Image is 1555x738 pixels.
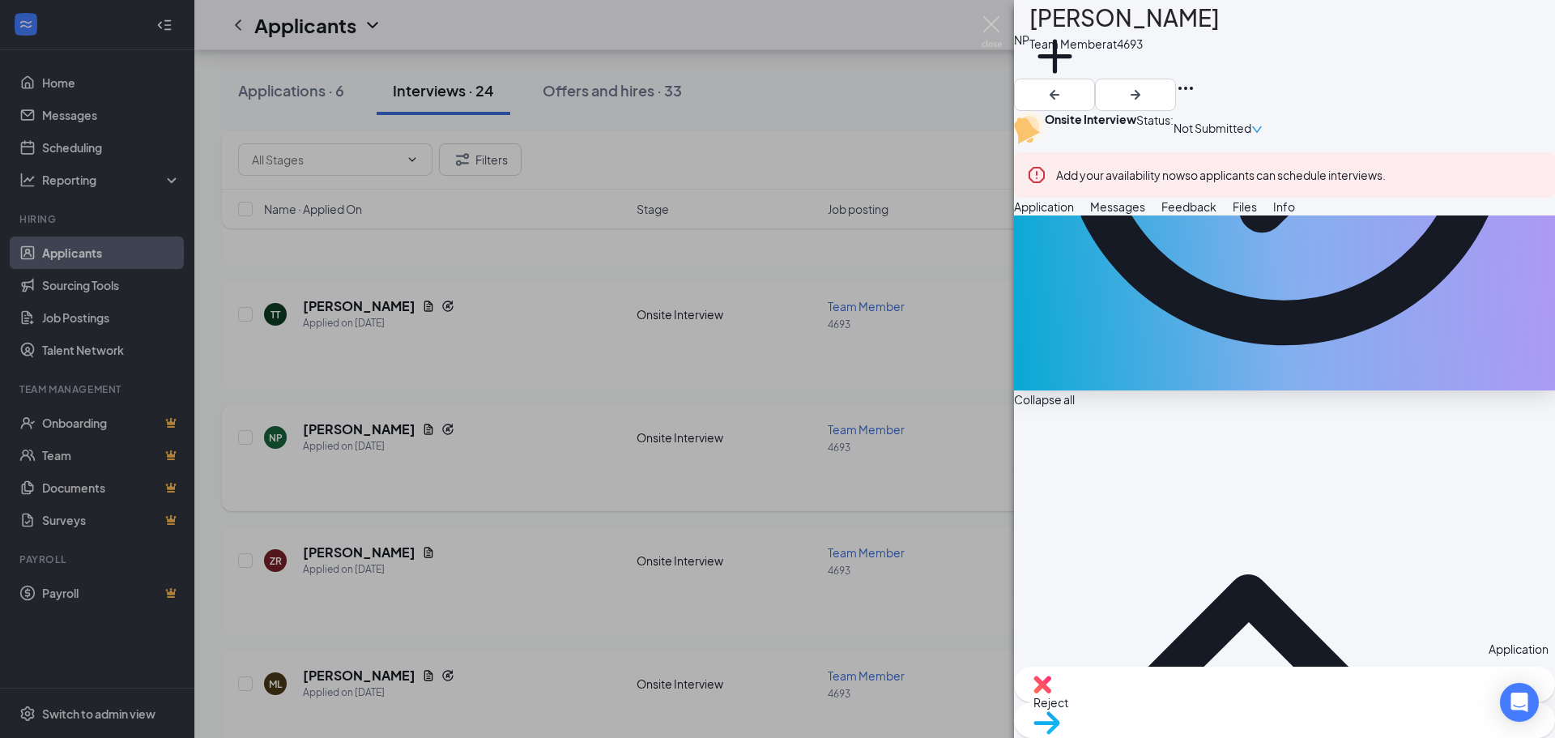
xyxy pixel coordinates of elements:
div: Application [1489,640,1549,658]
div: Team Member at 4693 [1029,36,1220,52]
div: Open Intercom Messenger [1500,683,1539,722]
svg: Ellipses [1176,79,1195,98]
span: so applicants can schedule interviews. [1056,168,1386,182]
span: Application [1014,199,1074,214]
button: Add your availability now [1056,167,1185,183]
button: PlusAdd a tag [1029,31,1080,100]
svg: ArrowRight [1126,85,1145,105]
span: Not Submitted [1174,119,1251,137]
b: Onsite Interview [1045,112,1136,126]
div: NP [1014,31,1029,49]
span: Files [1233,199,1257,214]
span: Info [1273,199,1295,214]
span: down [1251,124,1263,135]
span: Reject [1033,693,1536,711]
svg: Plus [1029,31,1080,82]
button: ArrowLeftNew [1014,79,1095,111]
span: Messages [1090,199,1145,214]
svg: Error [1027,165,1046,185]
button: ArrowRight [1095,79,1176,111]
div: Status : [1136,111,1174,144]
svg: ArrowLeftNew [1045,85,1064,105]
span: Feedback [1161,199,1216,214]
span: Collapse all [1014,390,1555,408]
